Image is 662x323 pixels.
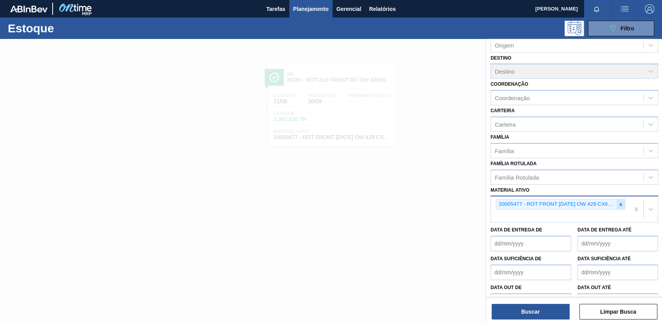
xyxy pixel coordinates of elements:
[490,256,542,261] label: Data suficiência de
[495,42,514,48] div: Origem
[490,227,542,233] label: Data de Entrega de
[490,161,536,166] label: Família Rotulada
[496,199,616,209] div: 20005477 - ROT FRONT [DATE] OW 429 CX60MIL
[584,4,609,14] button: Notificações
[495,147,514,154] div: Família
[336,4,361,14] span: Gerencial
[577,265,658,280] input: dd/mm/yyyy
[490,81,528,87] label: Coordenação
[577,227,632,233] label: Data de Entrega até
[490,134,509,140] label: Família
[577,236,658,251] input: dd/mm/yyyy
[369,4,396,14] span: Relatórios
[620,4,629,14] img: userActions
[588,21,654,36] button: Filtro
[266,4,285,14] span: Tarefas
[490,285,522,290] label: Data out de
[577,285,611,290] label: Data out até
[565,21,584,36] div: Pogramando: nenhum usuário selecionado
[577,256,631,261] label: Data suficiência até
[490,55,511,61] label: Destino
[490,293,571,309] input: dd/mm/yyyy
[645,4,654,14] img: Logout
[495,121,515,127] div: Carteira
[490,108,515,113] label: Carteira
[577,293,658,309] input: dd/mm/yyyy
[8,24,122,33] h1: Estoque
[495,174,539,180] div: Família Rotulada
[293,4,329,14] span: Planejamento
[10,5,48,12] img: TNhmsLtSVTkK8tSr43FrP2fwEKptu5GPRR3wAAAABJRU5ErkJggg==
[490,236,571,251] input: dd/mm/yyyy
[490,187,529,193] label: Material ativo
[495,95,530,101] div: Coordenação
[490,265,571,280] input: dd/mm/yyyy
[621,25,634,32] span: Filtro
